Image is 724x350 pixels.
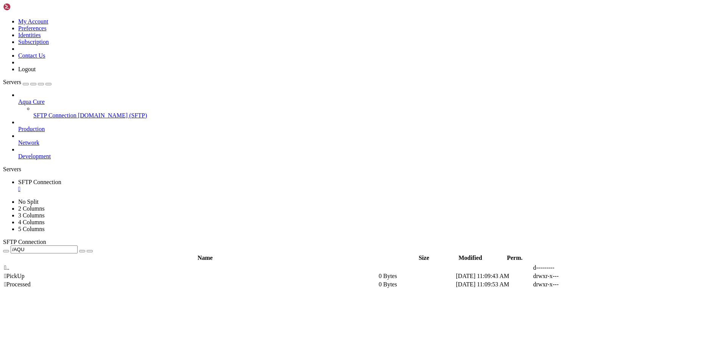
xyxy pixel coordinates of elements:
a: Development [18,153,721,160]
a: Aqua Cure [18,98,721,105]
li: Aqua Cure [18,92,721,119]
a: 5 Columns [18,226,45,232]
li: SFTP Connection [DOMAIN_NAME] (SFTP) [33,105,721,119]
a: Logout [18,66,36,72]
li: Development [18,146,721,160]
span:  [4,264,6,271]
td: [DATE] 11:09:53 AM [456,281,532,288]
span: SFTP Connection [33,112,76,119]
td: drwxr-x--- [533,272,609,280]
a: SFTP Connection [18,179,721,192]
td: 0 Bytes [378,281,455,288]
span: SFTP Connection [3,239,46,245]
a: No Split [18,198,39,205]
a: Subscription [18,39,49,45]
td: d--------- [533,264,609,272]
img: Shellngn [3,3,47,11]
span:  [4,281,6,287]
th: Perm.: activate to sort column ascending [500,254,530,262]
td: 0 Bytes [378,272,455,280]
a: My Account [18,18,48,25]
a: Production [18,126,721,133]
span: SFTP Connection [18,179,61,185]
span: [DOMAIN_NAME] (SFTP) [78,112,147,119]
a: Identities [18,32,41,38]
a: Contact Us [18,52,45,59]
th: Name: activate to sort column descending [4,254,406,262]
div: Servers [3,166,721,173]
input: Current Folder [11,245,78,253]
th: Modified: activate to sort column ascending [442,254,499,262]
a: 3 Columns [18,212,45,219]
span: Aqua Cure [18,98,45,105]
td: [DATE] 11:09:43 AM [456,272,532,280]
a: 4 Columns [18,219,45,225]
span: PickUp [4,273,25,279]
span: Network [18,139,39,146]
a:  [18,186,721,192]
li: Production [18,119,721,133]
a: Network [18,139,721,146]
td: drwxr-x--- [533,281,609,288]
a: SFTP Connection [DOMAIN_NAME] (SFTP) [33,112,721,119]
span: .. [4,264,9,271]
li: Network [18,133,721,146]
a: Servers [3,79,51,85]
a: Preferences [18,25,47,31]
span: Processed [4,281,31,287]
span: Production [18,126,45,132]
a: 2 Columns [18,205,45,212]
span: Servers [3,79,21,85]
th: Size: activate to sort column ascending [407,254,440,262]
span: Development [18,153,51,159]
span:  [4,273,6,279]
